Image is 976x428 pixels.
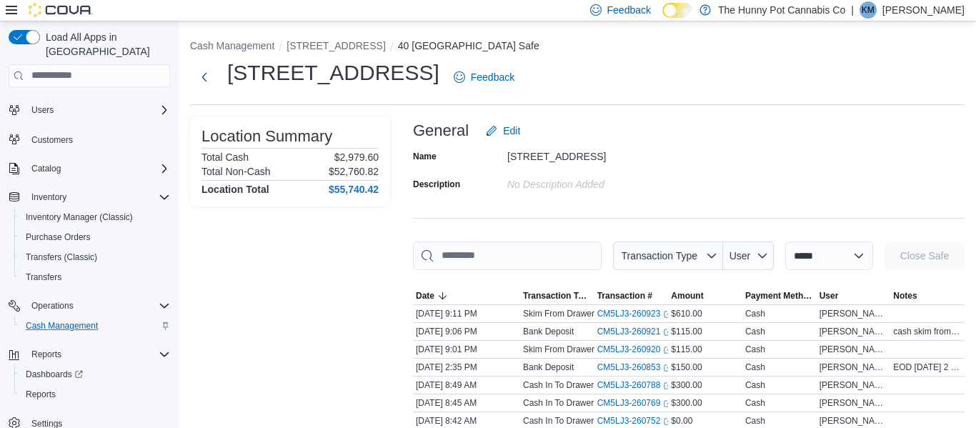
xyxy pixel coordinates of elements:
[26,389,56,400] span: Reports
[3,344,176,364] button: Reports
[20,317,170,334] span: Cash Management
[26,369,83,380] span: Dashboards
[745,362,765,373] div: Cash
[729,250,751,262] span: User
[26,131,79,149] a: Customers
[820,379,888,391] span: [PERSON_NAME]
[613,242,723,270] button: Transaction Type
[31,163,61,174] span: Catalog
[190,39,965,56] nav: An example of EuiBreadcrumbs
[820,308,888,319] span: [PERSON_NAME]
[3,100,176,120] button: Users
[3,296,176,316] button: Operations
[3,129,176,149] button: Customers
[621,250,697,262] span: Transaction Type
[26,211,133,223] span: Inventory Manager (Classic)
[3,187,176,207] button: Inventory
[671,397,702,409] span: $300.00
[817,287,891,304] button: User
[190,40,274,51] button: Cash Management
[597,326,672,337] a: CM5LJ3-260921External link
[671,415,692,427] span: $0.00
[900,249,949,263] span: Close Safe
[523,362,574,373] p: Bank Deposit
[201,128,332,145] h3: Location Summary
[31,134,73,146] span: Customers
[745,326,765,337] div: Cash
[31,104,54,116] span: Users
[820,362,888,373] span: [PERSON_NAME]
[893,326,962,337] span: cash skim from till #1 1x$100=$100 1x$10=$10 1x$5=$5 total deposit =$115
[523,397,637,409] p: Cash In To Drawer (Drawer 1)
[597,290,652,302] span: Transaction #
[503,124,520,138] span: Edit
[26,297,79,314] button: Operations
[597,308,672,319] a: CM5LJ3-260923External link
[26,346,170,363] span: Reports
[507,145,699,162] div: [STREET_ADDRESS]
[662,3,692,18] input: Dark Mode
[20,229,96,246] a: Purchase Orders
[820,344,888,355] span: [PERSON_NAME]
[448,63,520,91] a: Feedback
[26,160,66,177] button: Catalog
[201,151,249,163] h6: Total Cash
[820,397,888,409] span: [PERSON_NAME]
[20,366,89,383] a: Dashboards
[507,173,699,190] div: No Description added
[20,269,170,286] span: Transfers
[745,415,765,427] div: Cash
[523,308,637,319] p: Skim From Drawer (Drawer 3)
[671,326,702,337] span: $115.00
[26,232,91,243] span: Purchase Orders
[745,379,765,391] div: Cash
[885,242,965,270] button: Close Safe
[26,252,97,263] span: Transfers (Classic)
[820,415,888,427] span: [PERSON_NAME]
[20,249,170,266] span: Transfers (Classic)
[20,366,170,383] span: Dashboards
[20,386,61,403] a: Reports
[671,344,702,355] span: $115.00
[523,344,637,355] p: Skim From Drawer (Drawer 1)
[413,179,460,190] label: Description
[820,326,888,337] span: [PERSON_NAME]
[20,249,103,266] a: Transfers (Classic)
[26,346,67,363] button: Reports
[663,364,672,372] svg: External link
[413,305,520,322] div: [DATE] 9:11 PM
[663,328,672,337] svg: External link
[745,397,765,409] div: Cash
[31,349,61,360] span: Reports
[14,267,176,287] button: Transfers
[26,189,72,206] button: Inventory
[413,341,520,358] div: [DATE] 9:01 PM
[398,40,539,51] button: 40 [GEOGRAPHIC_DATA] Safe
[723,242,774,270] button: User
[745,308,765,319] div: Cash
[20,317,104,334] a: Cash Management
[413,287,520,304] button: Date
[413,377,520,394] div: [DATE] 8:49 AM
[20,229,170,246] span: Purchase Orders
[597,362,672,373] a: CM5LJ3-260853External link
[20,386,170,403] span: Reports
[201,166,271,177] h6: Total Non-Cash
[31,300,74,312] span: Operations
[860,1,877,19] div: Keegan Muir
[820,290,839,302] span: User
[523,326,574,337] p: Bank Deposit
[893,362,962,373] span: EOD [DATE] 2 x 50 2 x 20 2 x 5
[190,63,219,91] button: Next
[201,184,269,195] h4: Location Total
[26,320,98,332] span: Cash Management
[287,40,385,51] button: [STREET_ADDRESS]
[523,415,637,427] p: Cash In To Drawer (Drawer 2)
[882,1,965,19] p: [PERSON_NAME]
[14,247,176,267] button: Transfers (Classic)
[597,379,672,391] a: CM5LJ3-260788External link
[668,287,742,304] button: Amount
[520,287,594,304] button: Transaction Type
[523,290,592,302] span: Transaction Type
[416,290,434,302] span: Date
